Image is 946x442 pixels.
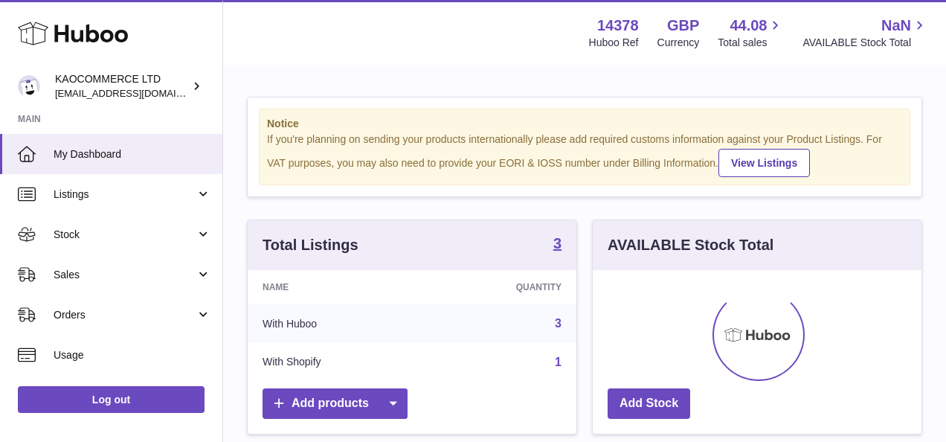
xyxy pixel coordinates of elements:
span: Orders [54,308,196,322]
span: Stock [54,228,196,242]
a: View Listings [718,149,810,177]
a: 3 [555,317,562,330]
img: internalAdmin-14378@internal.huboo.com [18,75,40,97]
strong: GBP [667,16,699,36]
div: Currency [657,36,700,50]
a: Add products [263,388,408,419]
td: With Shopify [248,343,425,382]
h3: AVAILABLE Stock Total [608,235,773,255]
a: 1 [555,356,562,368]
a: NaN AVAILABLE Stock Total [802,16,928,50]
td: With Huboo [248,304,425,343]
span: Sales [54,268,196,282]
div: KAOCOMMERCE LTD [55,72,189,100]
span: Total sales [718,36,784,50]
span: Usage [54,348,211,362]
th: Name [248,270,425,304]
a: 44.08 Total sales [718,16,784,50]
h3: Total Listings [263,235,358,255]
span: My Dashboard [54,147,211,161]
th: Quantity [425,270,576,304]
span: [EMAIL_ADDRESS][DOMAIN_NAME] [55,87,219,99]
span: AVAILABLE Stock Total [802,36,928,50]
div: If you're planning on sending your products internationally please add required customs informati... [267,132,902,177]
span: Listings [54,188,196,202]
a: Add Stock [608,388,690,419]
span: 44.08 [730,16,767,36]
div: Huboo Ref [589,36,639,50]
strong: Notice [267,117,902,131]
a: Log out [18,386,205,413]
span: NaN [881,16,911,36]
strong: 14378 [597,16,639,36]
strong: 3 [553,236,562,251]
a: 3 [553,236,562,254]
